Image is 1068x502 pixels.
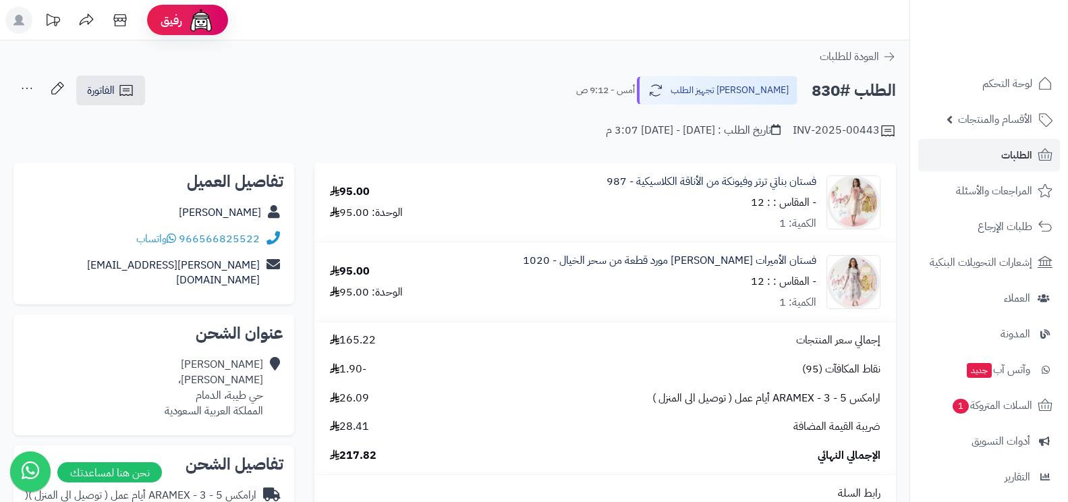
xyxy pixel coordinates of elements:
span: 1 [953,399,969,414]
small: أمس - 9:12 ص [576,84,635,97]
small: - المقاس : : 12 [751,273,816,289]
div: [PERSON_NAME] [PERSON_NAME]، حي طيبة، الدمام المملكة العربية السعودية [165,357,263,418]
h2: تفاصيل الشحن [24,456,283,472]
span: المدونة [1001,325,1030,343]
a: الفاتورة [76,76,145,105]
a: فستان الأميرات [PERSON_NAME] مورد قطعة من سحر الخيال - 1020 [523,253,816,269]
a: أدوات التسويق [918,425,1060,457]
span: طلبات الإرجاع [978,217,1032,236]
a: فستان بناتي ترتر وفيونكة من الأناقة الكلاسيكية - 987 [607,174,816,190]
span: -1.90 [330,362,366,377]
span: نقاط المكافآت (95) [802,362,880,377]
span: الإجمالي النهائي [818,448,880,464]
a: المراجعات والأسئلة [918,175,1060,207]
div: الكمية: 1 [779,216,816,231]
a: العودة للطلبات [820,49,896,65]
a: تحديثات المنصة [36,7,69,37]
h2: الطلب #830 [812,77,896,105]
a: العملاء [918,282,1060,314]
div: INV-2025-00443 [793,123,896,139]
span: السلات المتروكة [951,396,1032,415]
span: 165.22 [330,333,376,348]
div: تاريخ الطلب : [DATE] - [DATE] 3:07 م [606,123,781,138]
h2: تفاصيل العميل [24,173,283,190]
div: رابط السلة [320,486,891,501]
span: 28.41 [330,419,369,435]
span: العملاء [1004,289,1030,308]
span: 26.09 [330,391,369,406]
div: 95.00 [330,184,370,200]
span: الأقسام والمنتجات [958,110,1032,129]
a: لوحة التحكم [918,67,1060,100]
a: واتساب [136,231,176,247]
a: [PERSON_NAME] [179,204,261,221]
a: السلات المتروكة1 [918,389,1060,422]
small: - المقاس : : 12 [751,194,816,211]
img: 1747913093-IMG_4886-90x90.jpeg [827,175,880,229]
span: إجمالي سعر المنتجات [796,333,880,348]
img: ai-face.png [188,7,215,34]
img: 1750006831-IMG_7237-90x90.jpeg [827,255,880,309]
span: وآتس آب [965,360,1030,379]
span: التقارير [1005,468,1030,486]
span: العودة للطلبات [820,49,879,65]
a: إشعارات التحويلات البنكية [918,246,1060,279]
h2: عنوان الشحن [24,325,283,341]
div: 95.00 [330,264,370,279]
a: [PERSON_NAME][EMAIL_ADDRESS][DOMAIN_NAME] [87,257,260,289]
span: 217.82 [330,448,376,464]
a: وآتس آبجديد [918,354,1060,386]
div: الكمية: 1 [779,295,816,310]
span: ارامكس ARAMEX - 3 - 5 أيام عمل ( توصيل الى المنزل ) [652,391,880,406]
span: الطلبات [1001,146,1032,165]
span: أدوات التسويق [972,432,1030,451]
a: التقارير [918,461,1060,493]
button: [PERSON_NAME] تجهيز الطلب [637,76,797,105]
div: الوحدة: 95.00 [330,285,403,300]
a: المدونة [918,318,1060,350]
span: المراجعات والأسئلة [956,182,1032,200]
span: ضريبة القيمة المضافة [793,419,880,435]
div: الوحدة: 95.00 [330,205,403,221]
span: الفاتورة [87,82,115,99]
span: لوحة التحكم [982,74,1032,93]
a: الطلبات [918,139,1060,171]
span: جديد [967,363,992,378]
a: طلبات الإرجاع [918,211,1060,243]
a: 966566825522 [179,231,260,247]
span: إشعارات التحويلات البنكية [930,253,1032,272]
span: رفيق [161,12,182,28]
